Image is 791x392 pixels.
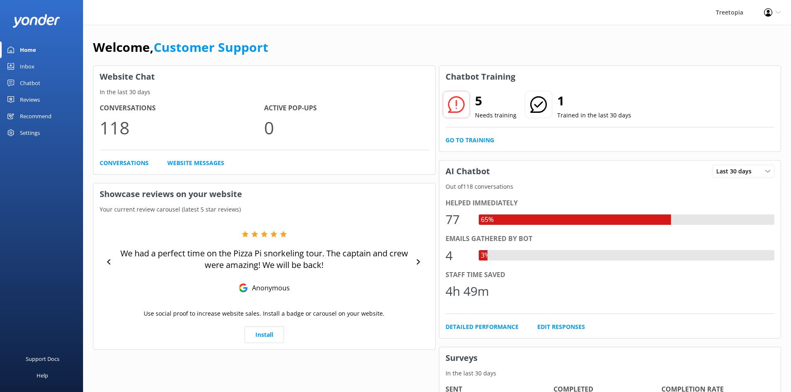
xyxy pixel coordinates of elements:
[239,283,248,292] img: Google Reviews
[479,250,492,261] div: 3%
[264,103,429,114] h4: Active Pop-ups
[93,183,435,205] h3: Showcase reviews on your website
[446,281,489,301] div: 4h 49m
[446,246,470,265] div: 4
[20,91,40,108] div: Reviews
[12,14,60,28] img: yonder-white-logo.png
[248,283,290,292] p: Anonymous
[20,108,51,124] div: Recommend
[557,111,631,120] p: Trained in the last 30 days
[479,214,496,225] div: 65%
[100,114,264,141] p: 118
[446,209,470,229] div: 77
[475,91,517,111] h2: 5
[93,37,268,57] h1: Welcome,
[439,369,781,378] p: In the last 30 days
[93,205,435,214] p: Your current review carousel (latest 5 star reviews)
[439,347,781,369] h3: Surveys
[93,88,435,97] p: In the last 30 days
[100,103,264,114] h4: Conversations
[439,66,522,88] h3: Chatbot Training
[116,248,412,271] p: We had a perfect time on the Pizza Pi snorkeling tour. The captain and crew were amazing! We will...
[20,41,36,58] div: Home
[144,309,384,318] p: Use social proof to increase website sales. Install a badge or carousel on your website.
[446,322,519,331] a: Detailed Performance
[20,124,40,141] div: Settings
[446,136,494,145] a: Go to Training
[439,161,496,182] h3: AI Chatbot
[20,58,34,75] div: Inbox
[154,39,268,56] a: Customer Support
[557,91,631,111] h2: 1
[245,326,284,343] a: Install
[37,367,48,384] div: Help
[439,182,781,191] p: Out of 118 conversations
[20,75,40,91] div: Chatbot
[446,270,775,280] div: Staff time saved
[264,114,429,141] p: 0
[26,351,59,367] div: Support Docs
[167,158,224,168] a: Website Messages
[537,322,585,331] a: Edit Responses
[446,234,775,244] div: Emails gathered by bot
[100,158,149,168] a: Conversations
[716,167,757,176] span: Last 30 days
[446,198,775,209] div: Helped immediately
[475,111,517,120] p: Needs training
[93,66,435,88] h3: Website Chat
